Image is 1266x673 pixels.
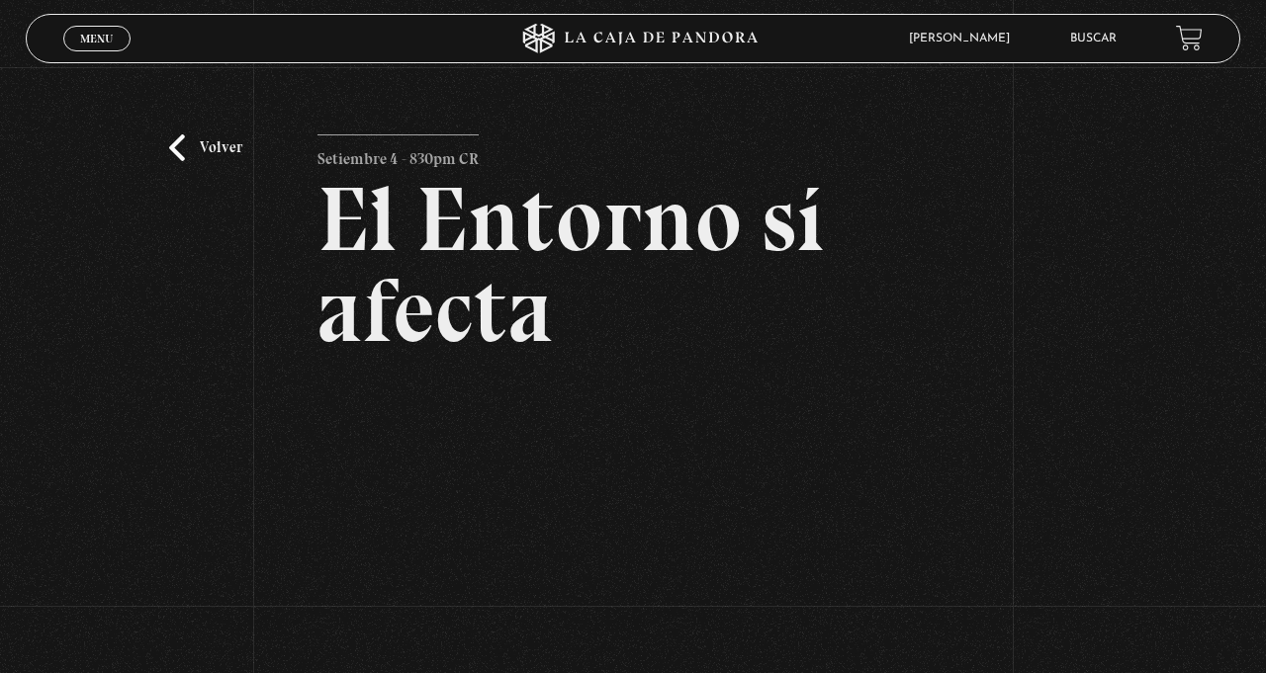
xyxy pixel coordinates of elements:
[899,33,1030,44] span: [PERSON_NAME]
[317,174,949,356] h2: El Entorno sí afecta
[1070,33,1117,44] a: Buscar
[74,48,121,62] span: Cerrar
[80,33,113,44] span: Menu
[169,134,242,161] a: Volver
[1176,25,1203,51] a: View your shopping cart
[317,134,479,174] p: Setiembre 4 - 830pm CR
